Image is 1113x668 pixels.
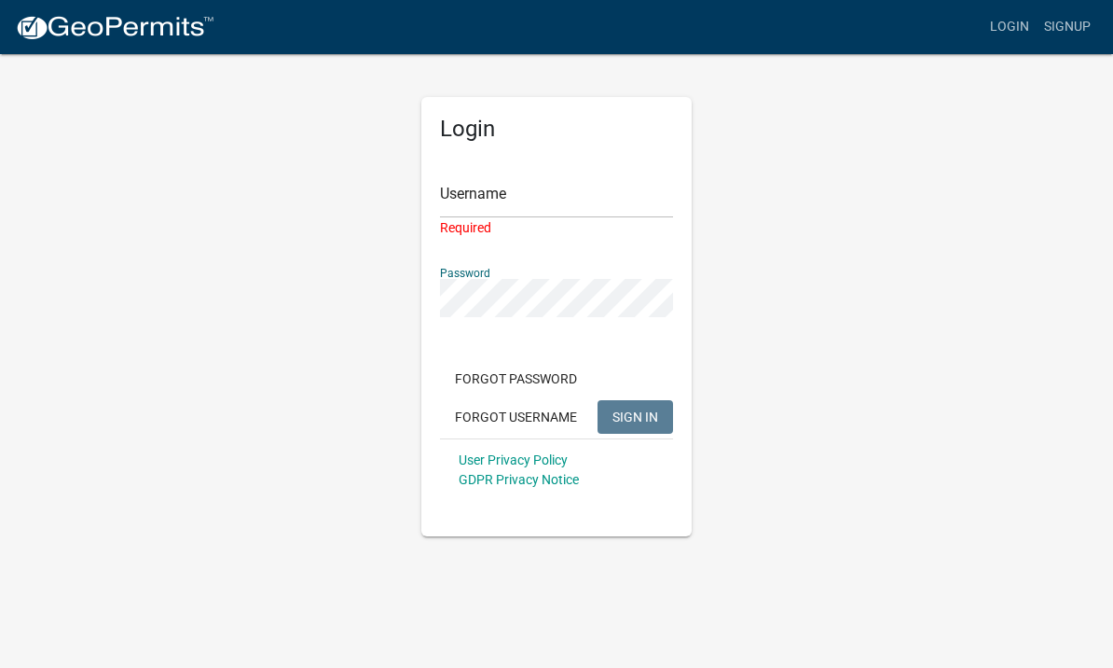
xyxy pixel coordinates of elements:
button: Forgot Username [440,400,592,434]
a: Login [982,9,1037,45]
div: Required [440,218,673,238]
a: GDPR Privacy Notice [459,472,579,487]
h5: Login [440,116,673,143]
a: Signup [1037,9,1098,45]
button: Forgot Password [440,362,592,396]
span: SIGN IN [612,409,658,424]
button: SIGN IN [598,400,673,434]
a: User Privacy Policy [459,452,568,467]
